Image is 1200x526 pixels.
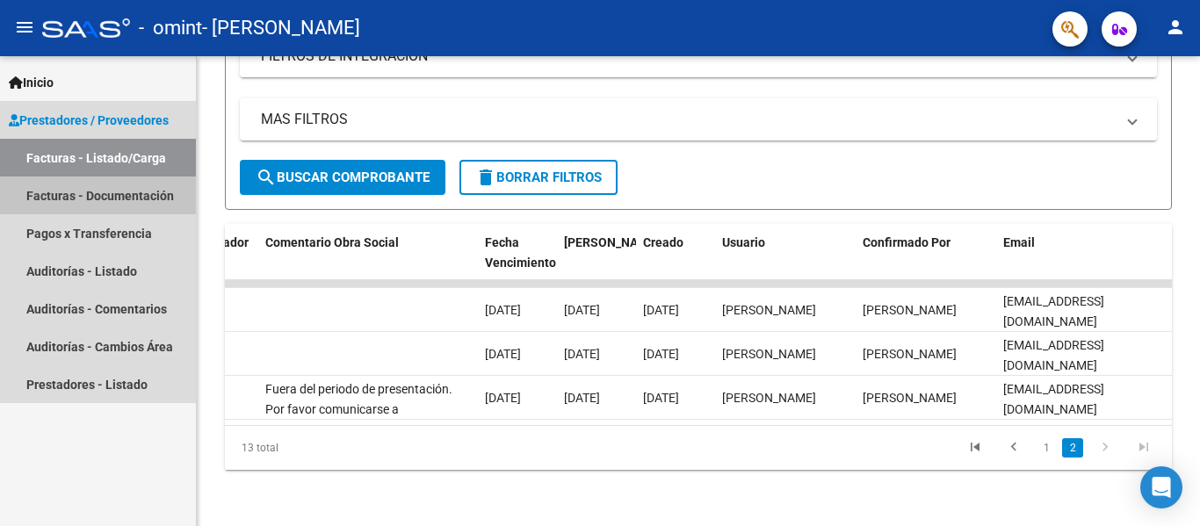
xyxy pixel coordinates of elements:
[240,160,445,195] button: Buscar Comprobante
[256,167,277,188] mat-icon: search
[1033,433,1059,463] li: page 1
[9,111,169,130] span: Prestadores / Proveedores
[1036,438,1057,458] a: 1
[1165,17,1186,38] mat-icon: person
[722,347,816,361] span: [PERSON_NAME]
[478,224,557,301] datatable-header-cell: Fecha Vencimiento
[1003,382,1104,416] span: [EMAIL_ADDRESS][DOMAIN_NAME]
[1003,235,1035,249] span: Email
[958,438,992,458] a: go to first page
[9,73,54,92] span: Inicio
[643,303,679,317] span: [DATE]
[1003,338,1104,372] span: [EMAIL_ADDRESS][DOMAIN_NAME]
[996,224,1172,301] datatable-header-cell: Email
[1062,438,1083,458] a: 2
[564,235,659,249] span: [PERSON_NAME]
[643,235,683,249] span: Creado
[475,167,496,188] mat-icon: delete
[997,438,1030,458] a: go to previous page
[485,303,521,317] span: [DATE]
[564,391,600,405] span: [DATE]
[1127,438,1160,458] a: go to last page
[863,347,957,361] span: [PERSON_NAME]
[722,391,816,405] span: [PERSON_NAME]
[265,235,399,249] span: Comentario Obra Social
[1088,438,1122,458] a: go to next page
[459,160,618,195] button: Borrar Filtros
[240,35,1157,77] mat-expansion-panel-header: FILTROS DE INTEGRACION
[261,47,1115,66] mat-panel-title: FILTROS DE INTEGRACION
[240,98,1157,141] mat-expansion-panel-header: MAS FILTROS
[1059,433,1086,463] li: page 2
[485,347,521,361] span: [DATE]
[485,391,521,405] span: [DATE]
[863,391,957,405] span: [PERSON_NAME]
[258,224,478,301] datatable-header-cell: Comentario Obra Social
[202,9,360,47] span: - [PERSON_NAME]
[564,347,600,361] span: [DATE]
[863,235,951,249] span: Confirmado Por
[715,224,856,301] datatable-header-cell: Usuario
[1140,466,1182,508] div: Open Intercom Messenger
[139,9,202,47] span: - omint
[863,303,957,317] span: [PERSON_NAME]
[225,426,411,470] div: 13 total
[722,303,816,317] span: [PERSON_NAME]
[1003,294,1104,328] span: [EMAIL_ADDRESS][DOMAIN_NAME]
[643,347,679,361] span: [DATE]
[557,224,636,301] datatable-header-cell: Fecha Confimado
[14,17,35,38] mat-icon: menu
[256,169,430,185] span: Buscar Comprobante
[261,110,1115,129] mat-panel-title: MAS FILTROS
[564,303,600,317] span: [DATE]
[636,224,715,301] datatable-header-cell: Creado
[485,235,556,270] span: Fecha Vencimiento
[856,224,996,301] datatable-header-cell: Confirmado Por
[475,169,602,185] span: Borrar Filtros
[643,391,679,405] span: [DATE]
[722,235,765,249] span: Usuario
[265,382,460,436] span: Fuera del periodo de presentación. Por favor comunicarse a [EMAIL_ADDRESS][DOMAIN_NAME]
